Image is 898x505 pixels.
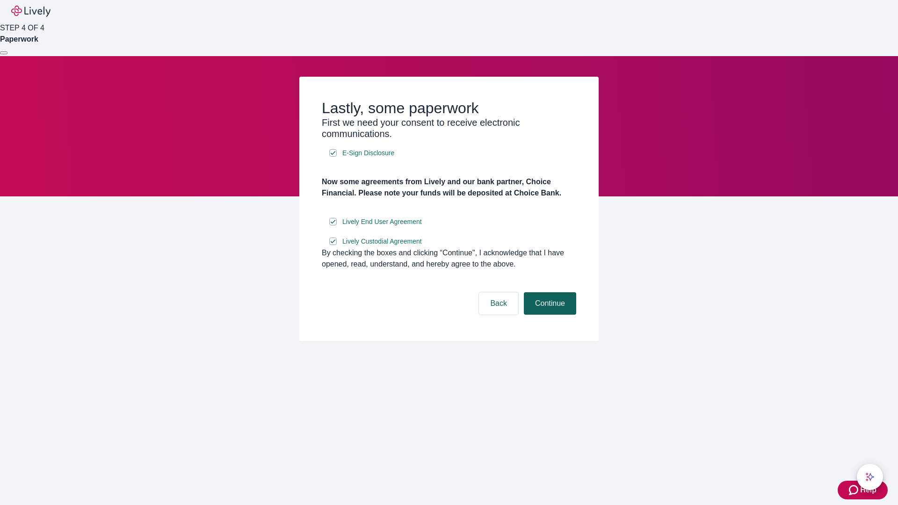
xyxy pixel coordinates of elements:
[340,216,424,228] a: e-sign disclosure document
[322,176,576,199] h4: Now some agreements from Lively and our bank partner, Choice Financial. Please note your funds wi...
[322,247,576,270] div: By checking the boxes and clicking “Continue", I acknowledge that I have opened, read, understand...
[524,292,576,315] button: Continue
[849,484,860,496] svg: Zendesk support icon
[342,148,394,158] span: E-Sign Disclosure
[838,481,888,499] button: Zendesk support iconHelp
[11,6,51,17] img: Lively
[479,292,518,315] button: Back
[860,484,876,496] span: Help
[322,99,576,117] h2: Lastly, some paperwork
[322,117,576,139] h3: First we need your consent to receive electronic communications.
[865,472,875,482] svg: Lively AI Assistant
[340,147,396,159] a: e-sign disclosure document
[857,464,883,490] button: chat
[342,237,422,246] span: Lively Custodial Agreement
[340,236,424,247] a: e-sign disclosure document
[342,217,422,227] span: Lively End User Agreement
